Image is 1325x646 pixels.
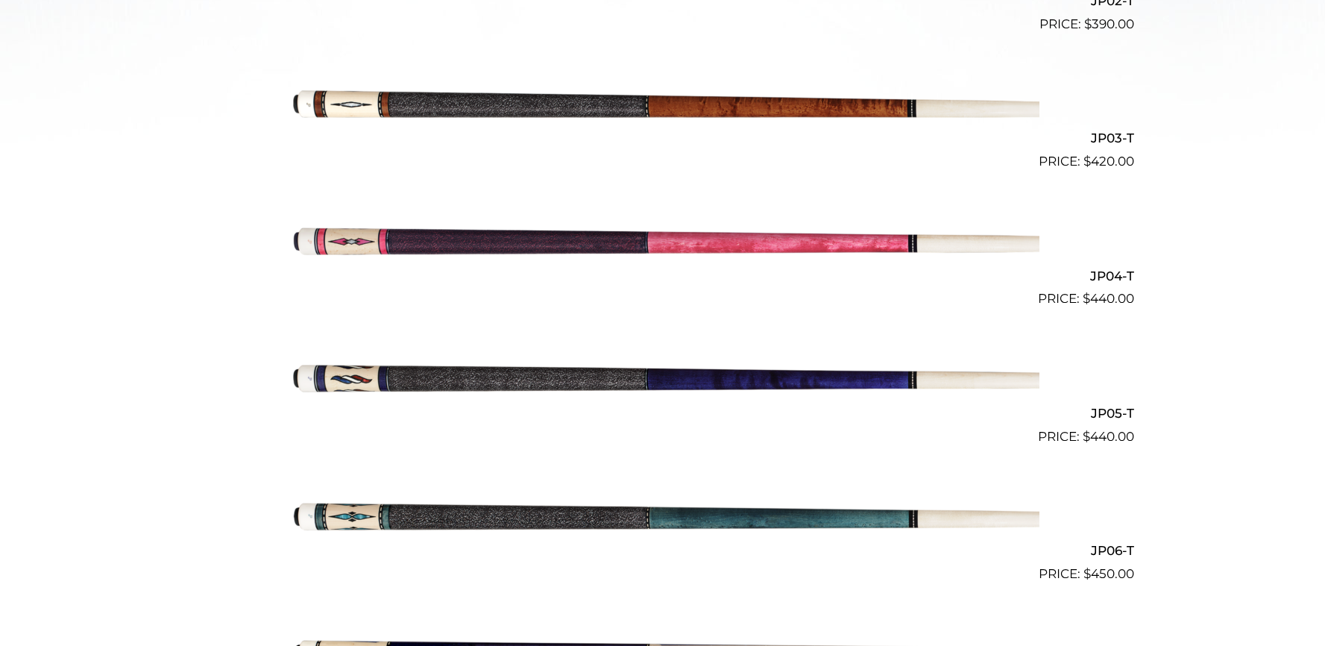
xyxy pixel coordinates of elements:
[192,262,1134,289] h2: JP04-T
[1083,291,1134,306] bdi: 440.00
[1083,291,1090,306] span: $
[1083,566,1134,581] bdi: 450.00
[192,537,1134,565] h2: JP06-T
[192,453,1134,584] a: JP06-T $450.00
[286,315,1039,440] img: JP05-T
[1084,16,1134,31] bdi: 390.00
[1083,429,1134,444] bdi: 440.00
[1083,429,1090,444] span: $
[192,399,1134,427] h2: JP05-T
[1083,566,1091,581] span: $
[1084,16,1092,31] span: $
[1083,154,1091,169] span: $
[192,315,1134,446] a: JP05-T $440.00
[286,40,1039,166] img: JP03-T
[1083,154,1134,169] bdi: 420.00
[286,178,1039,303] img: JP04-T
[286,453,1039,578] img: JP06-T
[192,178,1134,309] a: JP04-T $440.00
[192,40,1134,172] a: JP03-T $420.00
[192,125,1134,152] h2: JP03-T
